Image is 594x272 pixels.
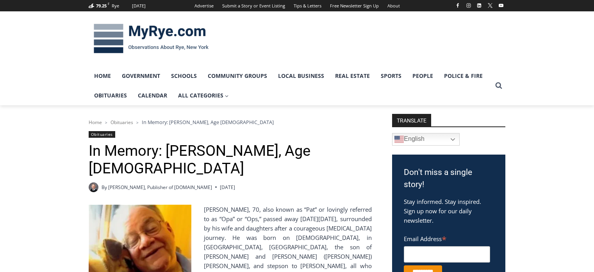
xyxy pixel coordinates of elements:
nav: Primary Navigation [89,66,492,106]
a: Police & Fire [439,66,488,86]
a: All Categories [173,86,234,105]
nav: Breadcrumbs [89,118,372,126]
span: In Memory: [PERSON_NAME], Age [DEMOGRAPHIC_DATA] [142,119,274,126]
span: By [102,184,107,191]
div: Rye [112,2,119,9]
a: Home [89,119,102,126]
span: > [136,120,139,125]
div: [DATE] [132,2,146,9]
a: Author image [89,182,98,192]
span: All Categories [178,91,229,100]
a: Calendar [132,86,173,105]
img: en [394,135,404,144]
span: F [108,2,109,6]
img: MyRye.com [89,18,214,59]
a: Obituaries [89,86,132,105]
a: Obituaries [111,119,133,126]
a: Local Business [273,66,330,86]
a: [PERSON_NAME], Publisher of [DOMAIN_NAME] [108,184,212,191]
h3: Don't miss a single story! [404,166,494,191]
a: Sports [375,66,407,86]
h1: In Memory: [PERSON_NAME], Age [DEMOGRAPHIC_DATA] [89,142,372,178]
time: [DATE] [220,184,235,191]
a: People [407,66,439,86]
a: Schools [166,66,202,86]
strong: TRANSLATE [392,114,431,126]
a: Obituaries [89,131,115,138]
a: Instagram [464,1,473,10]
span: 79.25 [96,3,107,9]
a: YouTube [496,1,506,10]
span: > [105,120,107,125]
p: Stay informed. Stay inspired. Sign up now for our daily newsletter. [404,197,494,225]
a: English [392,133,460,146]
a: Home [89,66,116,86]
a: Real Estate [330,66,375,86]
a: X [485,1,495,10]
a: Linkedin [474,1,484,10]
a: Community Groups [202,66,273,86]
a: Government [116,66,166,86]
label: Email Address [404,231,490,245]
button: View Search Form [492,79,506,93]
a: Facebook [453,1,462,10]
